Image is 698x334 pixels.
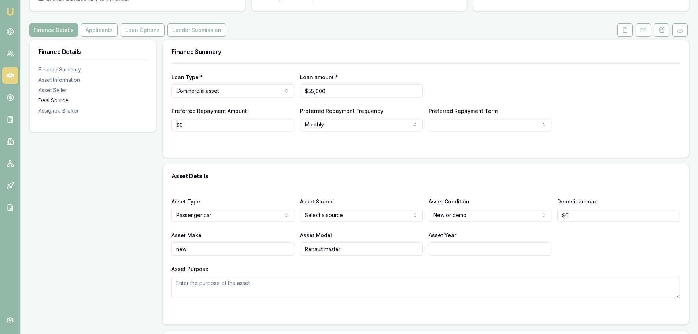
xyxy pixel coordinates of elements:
label: Loan amount * [300,74,338,80]
button: Lender Submission [167,23,226,37]
div: Deal Source [38,97,147,104]
label: Asset Source [300,198,334,205]
img: emu-icon-u.png [6,7,15,16]
label: Asset Purpose [171,266,208,272]
div: Asset Information [38,76,147,84]
label: Deposit amount [557,198,598,205]
div: Assigned Broker [38,107,147,114]
div: Finance Summary [38,66,147,73]
a: Applicants [80,23,119,37]
label: Loan Type * [171,74,203,80]
label: Preferred Repayment Amount [171,108,247,114]
input: $ [300,84,423,98]
a: Finance Details [29,23,80,37]
h3: Asset Details [171,173,680,179]
label: Asset Model [300,232,332,238]
button: Finance Details [29,23,78,37]
input: $ [171,118,294,131]
input: $ [557,209,680,222]
button: Applicants [81,23,118,37]
label: Asset Condition [429,198,469,205]
h3: Finance Details [38,49,147,55]
label: Preferred Repayment Term [429,108,498,114]
div: Asset Seller [38,87,147,94]
button: Loan Options [121,23,165,37]
a: Loan Options [119,23,166,37]
label: Asset Make [171,232,202,238]
label: Asset Type [171,198,200,205]
a: Lender Submission [166,23,228,37]
h3: Finance Summary [171,49,680,55]
label: Asset Year [429,232,456,238]
label: Preferred Repayment Frequency [300,108,383,114]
